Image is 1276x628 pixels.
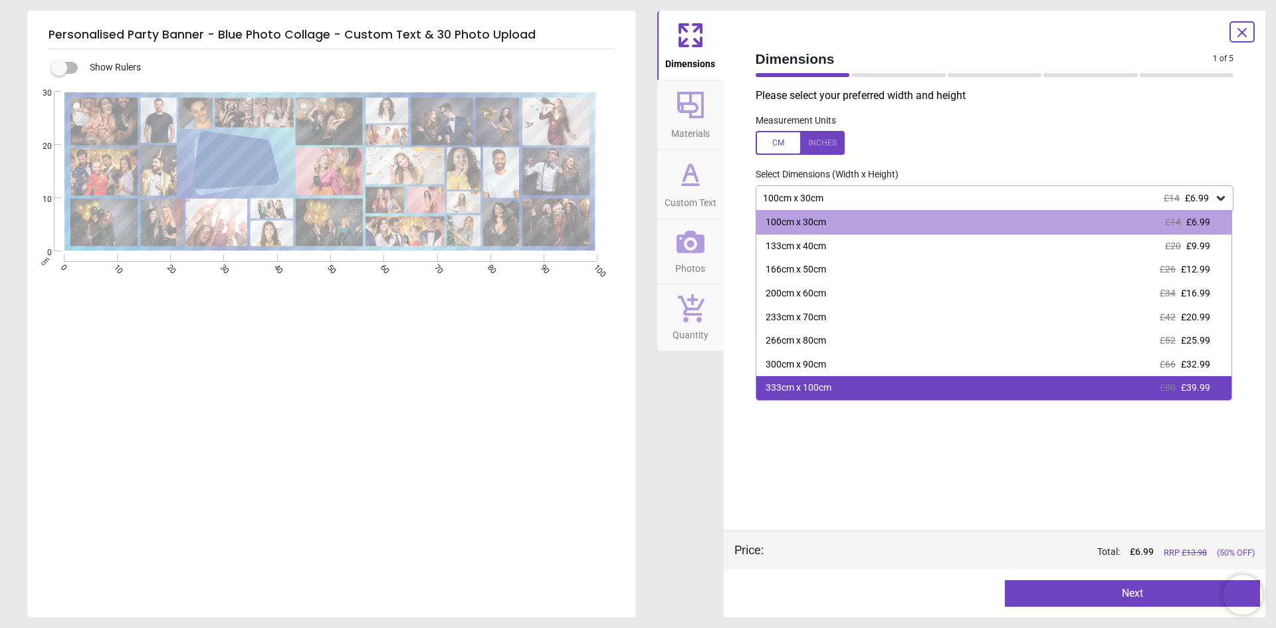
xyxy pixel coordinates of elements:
[1160,288,1176,298] span: £34
[49,21,615,49] h5: Personalised Party Banner - Blue Photo Collage - Custom Text & 30 Photo Upload
[1213,53,1233,64] span: 1 of 5
[1186,241,1210,251] span: £9.99
[766,334,826,348] div: 266cm x 80cm
[1181,335,1210,346] span: £25.99
[1186,217,1210,227] span: £6.99
[1223,575,1263,615] iframe: Brevo live chat
[784,546,1255,559] div: Total:
[59,60,636,76] div: Show Rulers
[1181,359,1210,369] span: £32.99
[27,247,52,259] span: 0
[766,216,826,229] div: 100cm x 30cm
[657,11,724,80] button: Dimensions
[657,150,724,219] button: Custom Text
[671,121,710,141] span: Materials
[665,51,715,71] span: Dimensions
[1135,546,1154,557] span: 6.99
[27,141,52,152] span: 20
[745,168,899,181] label: Select Dimensions (Width x Height)
[756,49,1214,68] span: Dimensions
[1160,312,1176,322] span: £42
[675,256,705,276] span: Photos
[1130,546,1154,559] span: £
[1164,193,1180,203] span: £14
[657,219,724,284] button: Photos
[1160,382,1176,393] span: £80
[1165,241,1181,251] span: £20
[734,542,764,558] div: Price :
[766,287,826,300] div: 200cm x 60cm
[1160,359,1176,369] span: £66
[657,284,724,351] button: Quantity
[657,80,724,150] button: Materials
[1181,382,1210,393] span: £39.99
[1185,193,1209,203] span: £6.99
[766,358,826,371] div: 300cm x 90cm
[766,381,831,395] div: 333cm x 100cm
[1165,217,1181,227] span: £14
[1182,548,1207,558] span: £ 13.98
[27,88,52,99] span: 30
[1217,547,1255,559] span: (50% OFF)
[665,190,716,210] span: Custom Text
[673,322,708,342] span: Quantity
[766,240,826,253] div: 133cm x 40cm
[1164,547,1207,559] span: RRP
[766,263,826,276] div: 166cm x 50cm
[756,88,1245,103] p: Please select your preferred width and height
[1160,264,1176,274] span: £26
[1005,580,1260,607] button: Next
[27,194,52,205] span: 10
[766,311,826,324] div: 233cm x 70cm
[1160,335,1176,346] span: £52
[762,193,1215,204] div: 100cm x 30cm
[1181,312,1210,322] span: £20.99
[756,114,836,128] label: Measurement Units
[1181,264,1210,274] span: £12.99
[1181,288,1210,298] span: £16.99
